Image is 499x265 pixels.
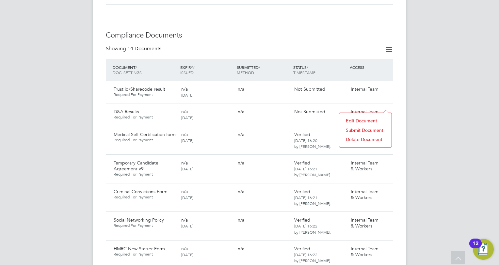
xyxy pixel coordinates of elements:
span: Internal Team & Workers [351,217,378,229]
span: [DATE] [181,252,193,257]
span: / [136,65,137,70]
div: EXPIRY [179,61,235,78]
span: n/a [181,109,188,115]
span: n/a [181,132,188,137]
span: Medical Self-Certification form [114,132,176,137]
span: Internal Team & Workers [351,189,378,200]
span: Internal Team [351,109,378,115]
div: SUBMITTED [235,61,292,78]
span: [DATE] 16:21 by [PERSON_NAME]. [294,195,331,206]
span: n/a [181,189,188,195]
span: Internal Team [351,86,378,92]
span: Required For Payment [114,92,176,97]
span: [DATE] 16:20 by [PERSON_NAME]. [294,138,331,149]
span: METHOD [237,70,254,75]
span: Verified [294,189,310,195]
h3: Compliance Documents [106,31,393,40]
button: Open Resource Center, 12 new notifications [473,239,494,260]
span: n/a [238,109,244,115]
div: STATUS [292,61,348,78]
li: Delete Document [343,135,388,144]
li: Submit Document [343,126,388,135]
span: [DATE] [181,138,193,143]
span: Not Submitted [294,109,325,115]
span: Required For Payment [114,137,176,143]
div: DOCUMENT [111,61,179,78]
span: / [259,65,260,70]
span: Social Networking Policy [114,217,164,223]
span: ISSUED [180,70,194,75]
span: Verified [294,160,310,166]
span: [DATE] [181,223,193,228]
div: 12 [473,243,478,252]
span: n/a [238,246,244,252]
span: Required For Payment [114,195,176,200]
span: Required For Payment [114,115,176,120]
span: / [193,65,194,70]
span: n/a [181,217,188,223]
span: n/a [238,132,244,137]
span: TIMESTAMP [293,70,315,75]
span: Internal Team & Workers [351,246,378,257]
span: Verified [294,132,310,137]
span: Not Submitted [294,86,325,92]
span: n/a [238,217,244,223]
span: Internal Team & Workers [351,160,378,172]
div: Showing [106,45,163,52]
span: n/a [181,86,188,92]
span: DOC. SETTINGS [113,70,142,75]
span: Required For Payment [114,223,176,228]
span: [DATE] 16:21 by [PERSON_NAME]. [294,166,331,177]
li: Edit Document [343,116,388,125]
span: n/a [238,160,244,166]
span: / [307,65,308,70]
span: [DATE] 16:22 by [PERSON_NAME]. [294,223,331,234]
span: HMRC New Starter Form [114,246,165,252]
span: n/a [181,246,188,252]
span: n/a [238,86,244,92]
span: n/a [238,189,244,195]
span: 14 Documents [127,45,161,52]
div: ACCESS [348,61,393,73]
span: Verified [294,217,310,223]
span: Verified [294,246,310,252]
span: Trust id/Sharecode result [114,86,165,92]
span: Required For Payment [114,252,176,257]
span: Temporary Candidate Agreement v9 [114,160,158,172]
span: Required For Payment [114,172,176,177]
span: Criminal Convictions Form [114,189,168,195]
span: n/a [181,160,188,166]
span: [DATE] [181,195,193,200]
span: [DATE] [181,115,193,120]
span: [DATE] [181,92,193,98]
span: D&A Results [114,109,139,115]
span: [DATE] [181,166,193,171]
span: [DATE] 16:22 by [PERSON_NAME]. [294,252,331,263]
